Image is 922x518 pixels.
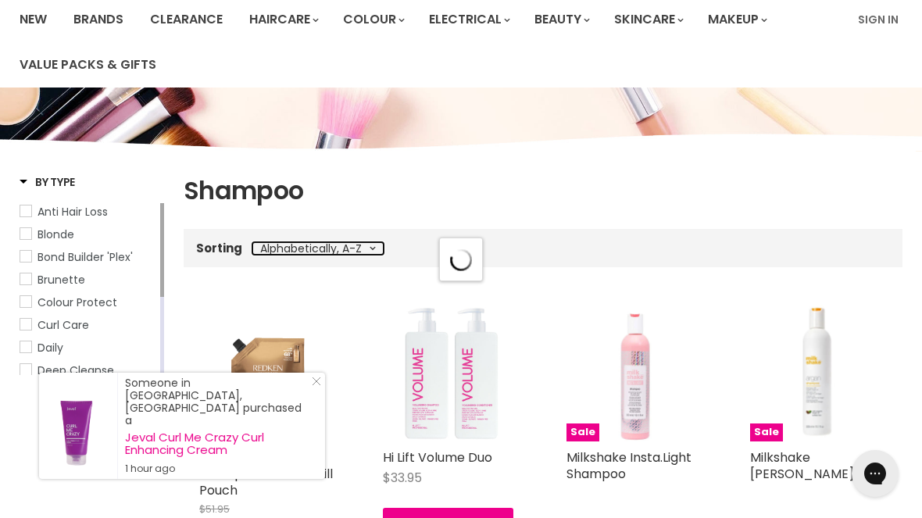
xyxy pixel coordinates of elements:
a: Anti Hair Loss [20,203,157,220]
a: Redken All Soft Shampoo 500ml Refill PouchSale [199,305,336,441]
span: $33.95 [383,469,422,487]
span: Bond Builder 'Plex' [38,249,133,265]
a: Milkshake Argan ShampooSale [750,305,887,441]
svg: Close Icon [312,377,321,386]
img: Hi Lift Volume Duo [383,305,520,441]
span: Daily [38,340,63,355]
h1: Shampoo [184,174,902,207]
img: Milkshake Argan Shampoo [750,305,887,441]
a: Visit product page [39,373,117,479]
span: Sale [750,423,783,441]
label: Sorting [196,241,242,255]
a: Jeval Curl Me Crazy Curl Enhancing Cream [125,431,309,456]
span: Anti Hair Loss [38,204,108,220]
a: Hi Lift Volume Duo [383,448,492,466]
a: Daily [20,339,157,356]
a: Curl Care [20,316,157,334]
a: Brunette [20,271,157,288]
a: Haircare [238,3,328,36]
a: Value Packs & Gifts [8,48,168,81]
span: $51.95 [199,502,230,516]
iframe: Gorgias live chat messenger [844,445,906,502]
a: Milkshake Insta.Light ShampooSale [566,305,703,441]
span: Sale [566,423,599,441]
a: Bond Builder 'Plex' [20,248,157,266]
a: Skincare [602,3,693,36]
a: Beauty [523,3,599,36]
a: Makeup [696,3,777,36]
a: Blonde [20,226,157,243]
small: 1 hour ago [125,463,309,475]
span: Colour Protect [38,295,117,310]
a: Colour [331,3,414,36]
span: Deep Cleanse [38,363,114,378]
a: New [8,3,59,36]
div: Someone in [GEOGRAPHIC_DATA], [GEOGRAPHIC_DATA] purchased a [125,377,309,475]
a: Brands [62,3,135,36]
a: Clearance [138,3,234,36]
span: Curl Care [38,317,89,333]
a: Milkshake Insta.Light Shampoo [566,448,691,483]
a: Colour Protect [20,294,157,311]
a: Close Notification [306,377,321,392]
span: Brunette [38,272,85,288]
a: Sign In [849,3,908,36]
a: Milkshake [PERSON_NAME] [750,448,854,483]
a: Electrical [417,3,520,36]
h3: By Type [20,174,75,190]
img: Redken All Soft Shampoo 500ml Refill Pouch [199,305,336,441]
img: Milkshake Insta.Light Shampoo [566,305,703,441]
a: Deep Cleanse [20,362,157,379]
span: Blonde [38,227,74,242]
